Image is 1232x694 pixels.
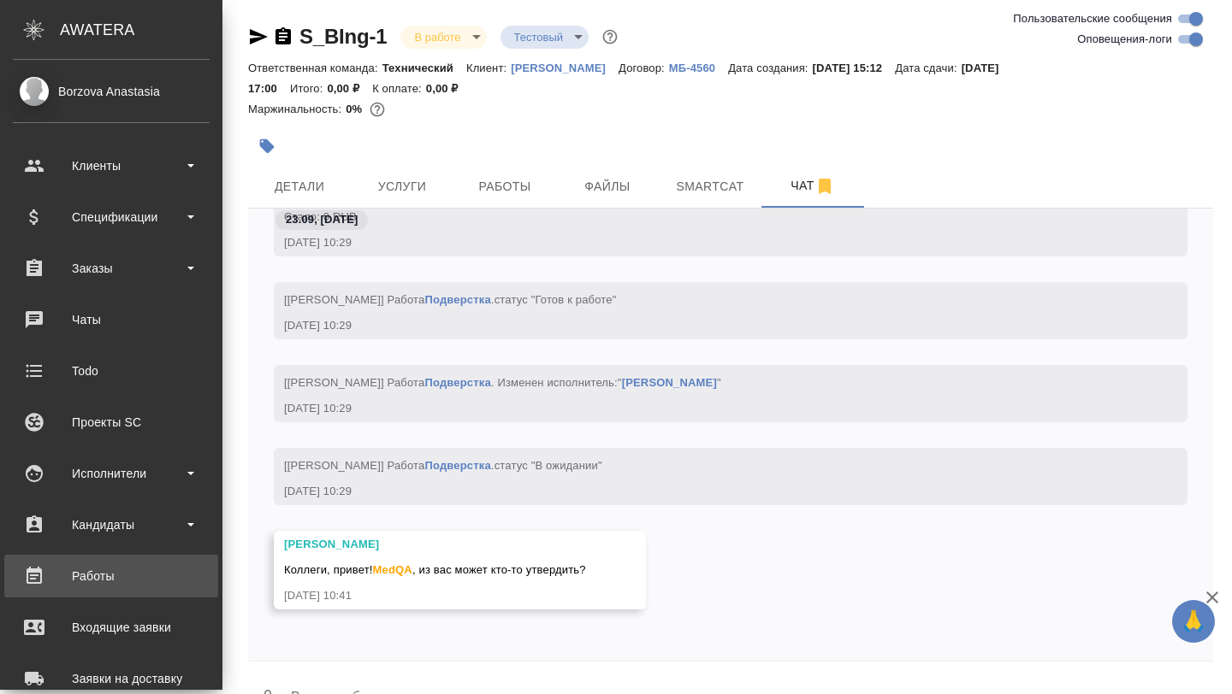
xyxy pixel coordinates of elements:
[372,82,426,95] p: К оплате:
[1077,31,1172,48] span: Оповещения-логи
[290,82,327,95] p: Итого:
[424,459,490,472] a: Подверстка
[13,461,210,486] div: Исполнители
[346,103,366,115] p: 0%
[248,26,269,47] button: Скопировать ссылку для ЯМессенджера
[13,256,210,281] div: Заказы
[409,30,465,44] button: В работе
[13,358,210,384] div: Todo
[284,536,586,553] div: [PERSON_NAME]
[618,376,721,389] span: " "
[509,30,569,44] button: Тестовый
[13,204,210,230] div: Спецификации
[284,483,1128,500] div: [DATE] 10:29
[286,211,358,228] p: 23.09, [DATE]
[669,62,728,74] p: МБ-4560
[895,62,961,74] p: Дата сдачи:
[4,606,218,649] a: Входящие заявки
[284,293,616,306] span: [[PERSON_NAME]] Работа .
[13,666,210,691] div: Заявки на доставку
[464,176,546,197] span: Работы
[382,62,466,74] p: Технический
[273,26,293,47] button: Скопировать ссылку
[599,26,621,48] button: Доп статусы указывают на важность/срочность заказа
[13,307,210,332] div: Чаты
[772,175,854,197] span: Чат
[248,103,346,115] p: Маржинальность:
[4,298,218,341] a: Чаты
[728,62,812,74] p: Дата создания:
[284,587,586,604] div: [DATE] 10:41
[424,293,490,306] a: Подверстка
[327,82,372,95] p: 0,00 ₽
[248,127,286,165] button: Добавить тэг
[284,234,1128,251] div: [DATE] 10:29
[511,60,619,74] a: [PERSON_NAME]
[1013,10,1172,27] span: Пользовательские сообщения
[424,376,490,389] a: Подверстка
[284,400,1128,417] div: [DATE] 10:29
[622,376,717,389] a: [PERSON_NAME]
[619,62,669,74] p: Договор:
[373,563,412,576] span: MedQA
[814,176,835,197] svg: Отписаться
[13,153,210,179] div: Клиенты
[669,176,751,197] span: Smartcat
[284,459,602,472] span: [[PERSON_NAME]] Работа .
[669,60,728,74] a: МБ-4560
[466,62,511,74] p: Клиент:
[4,350,218,392] a: Todo
[13,512,210,538] div: Кандидаты
[1172,600,1215,643] button: 🙏
[813,62,896,74] p: [DATE] 15:12
[258,176,341,197] span: Детали
[13,563,210,589] div: Работы
[566,176,649,197] span: Файлы
[60,13,222,47] div: AWATERA
[500,26,589,49] div: В работе
[400,26,486,49] div: В работе
[284,317,1128,334] div: [DATE] 10:29
[13,615,210,640] div: Входящие заявки
[13,409,210,435] div: Проекты SC
[495,459,602,472] span: статус "В ожидании"
[511,62,619,74] p: [PERSON_NAME]
[426,82,471,95] p: 0,00 ₽
[366,98,388,121] button: 1455.75 RUB;
[495,293,617,306] span: статус "Готов к работе"
[248,62,382,74] p: Ответственная команда:
[284,376,721,389] span: [[PERSON_NAME]] Работа . Изменен исполнитель:
[284,563,586,576] span: Коллеги, привет! , из вас может кто-то утвердить?
[4,555,218,597] a: Работы
[4,401,218,444] a: Проекты SC
[13,82,210,101] div: Borzova Anastasia
[299,25,387,48] a: S_BIng-1
[1179,603,1208,639] span: 🙏
[361,176,443,197] span: Услуги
